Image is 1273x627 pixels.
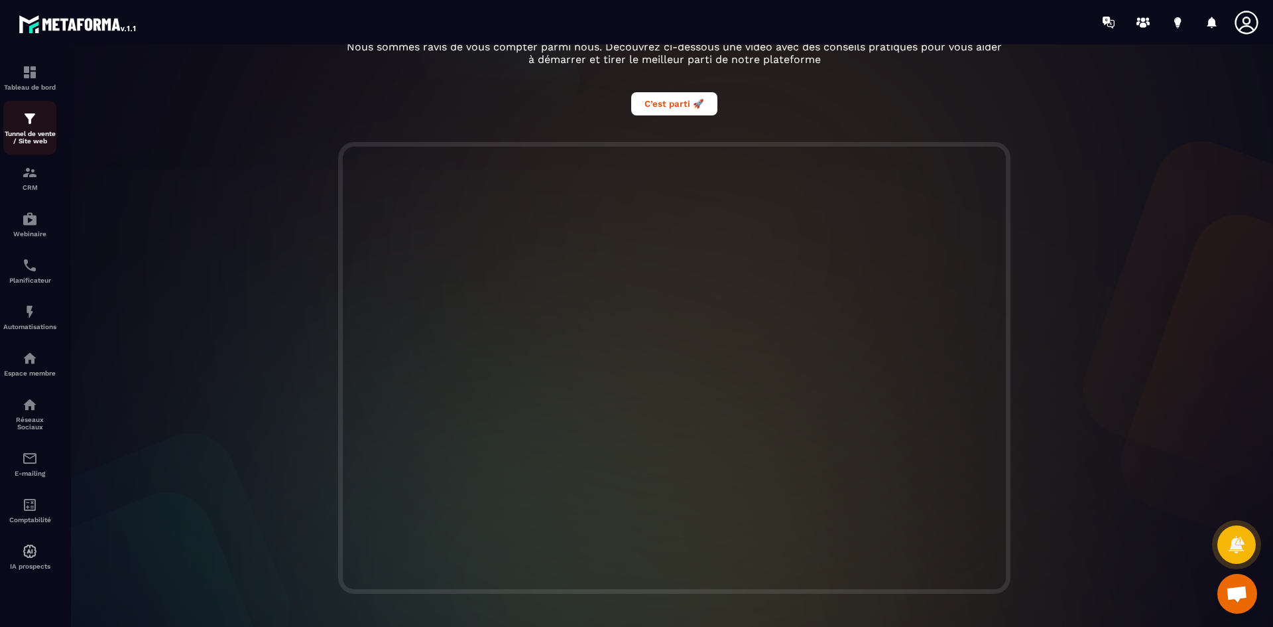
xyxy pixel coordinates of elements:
[3,340,56,387] a: automationsautomationsEspace membre
[1217,574,1257,614] a: Ouvrir le chat
[631,97,717,109] a: C’est parti 🚀
[3,130,56,145] p: Tunnel de vente / Site web
[22,165,38,180] img: formation
[3,563,56,570] p: IA prospects
[22,257,38,273] img: scheduler
[3,470,56,477] p: E-mailing
[3,247,56,294] a: schedulerschedulerPlanificateur
[22,451,38,466] img: email
[3,277,56,284] p: Planificateur
[3,184,56,191] p: CRM
[3,516,56,523] p: Comptabilité
[3,370,56,377] p: Espace membre
[3,54,56,101] a: formationformationTableau de bord
[3,155,56,201] a: formationformationCRM
[22,497,38,513] img: accountant
[22,543,38,559] img: automations
[22,64,38,80] img: formation
[343,40,1006,66] p: Nous sommes ravis de vous compter parmi nous. Découvrez ci-dessous une vidéo avec des conseils pr...
[22,397,38,413] img: social-network
[22,350,38,366] img: automations
[22,111,38,127] img: formation
[3,294,56,340] a: automationsautomationsAutomatisations
[22,304,38,320] img: automations
[22,211,38,227] img: automations
[3,487,56,533] a: accountantaccountantComptabilité
[3,101,56,155] a: formationformationTunnel de vente / Site web
[3,323,56,330] p: Automatisations
[631,92,717,115] button: C’est parti 🚀
[3,201,56,247] a: automationsautomationsWebinaire
[3,416,56,431] p: Réseaux Sociaux
[3,387,56,441] a: social-networksocial-networkRéseaux Sociaux
[3,84,56,91] p: Tableau de bord
[3,230,56,238] p: Webinaire
[19,12,138,36] img: logo
[3,441,56,487] a: emailemailE-mailing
